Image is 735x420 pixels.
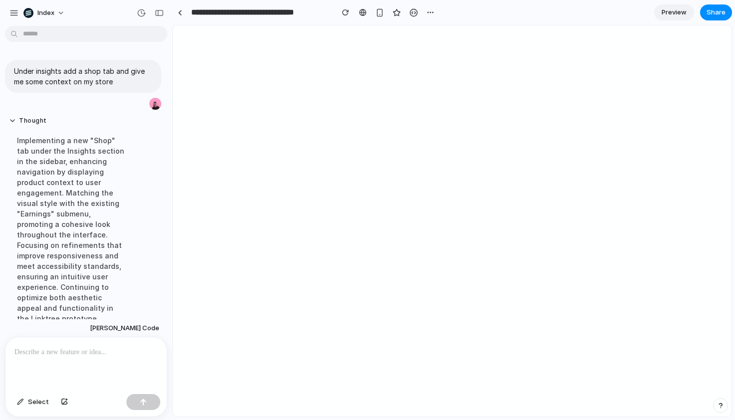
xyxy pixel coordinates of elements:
button: Select [12,394,54,410]
div: Implementing a new "Shop" tab under the Insights section in the sidebar, enhancing navigation by ... [9,129,134,361]
span: Index [37,8,54,18]
button: Index [19,5,70,21]
button: [PERSON_NAME] Code [87,319,162,337]
button: Share [700,4,732,20]
span: [PERSON_NAME] Code [90,323,159,333]
span: Share [707,7,726,17]
p: Under insights add a shop tab and give me some context on my store [14,66,152,87]
span: Select [28,397,49,407]
span: Preview [662,7,687,17]
a: Preview [654,4,694,20]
